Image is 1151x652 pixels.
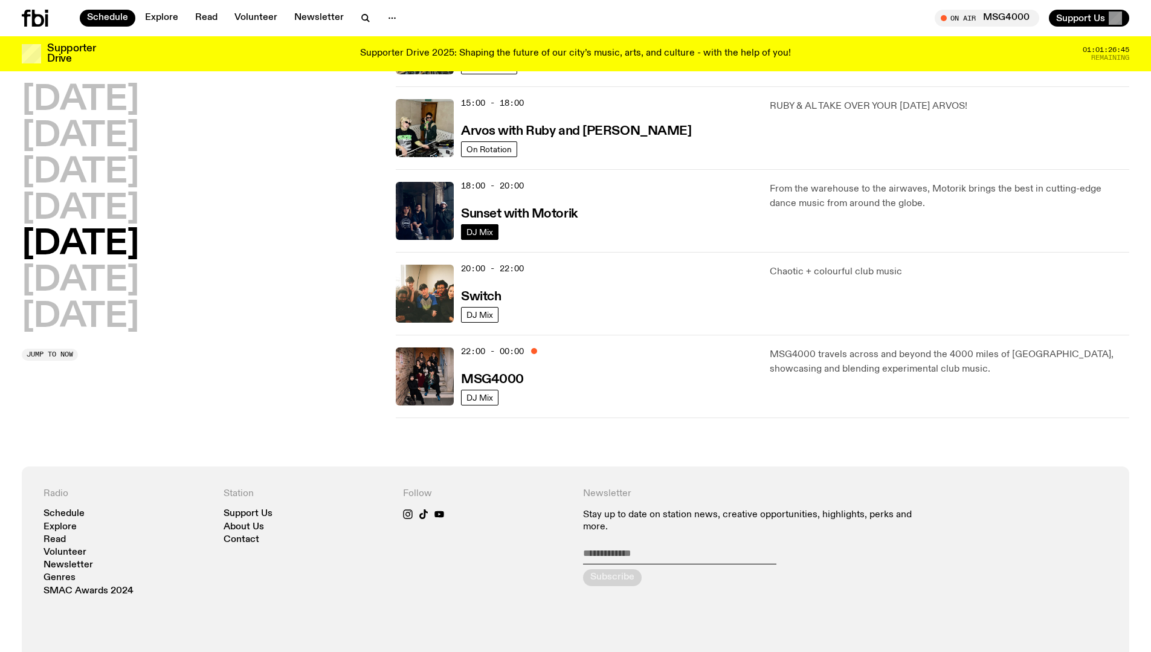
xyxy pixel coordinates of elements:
[22,83,139,117] button: [DATE]
[1091,54,1129,61] span: Remaining
[583,488,928,500] h4: Newsletter
[224,535,259,544] a: Contact
[583,509,928,532] p: Stay up to date on station news, creative opportunities, highlights, perks and more.
[22,228,139,262] button: [DATE]
[47,44,95,64] h3: Supporter Drive
[466,227,493,236] span: DJ Mix
[461,291,501,303] h3: Switch
[461,97,524,109] span: 15:00 - 18:00
[396,99,454,157] img: Ruby wears a Collarbones t shirt and pretends to play the DJ decks, Al sings into a pringles can....
[44,548,86,557] a: Volunteer
[461,373,524,386] h3: MSG4000
[27,351,73,358] span: Jump to now
[770,182,1129,211] p: From the warehouse to the airwaves, Motorik brings the best in cutting-edge dance music from arou...
[22,264,139,298] button: [DATE]
[22,120,139,153] button: [DATE]
[461,371,524,386] a: MSG4000
[461,125,691,138] h3: Arvos with Ruby and [PERSON_NAME]
[227,10,285,27] a: Volunteer
[583,569,642,586] button: Subscribe
[466,393,493,402] span: DJ Mix
[403,488,569,500] h4: Follow
[224,509,272,518] a: Support Us
[396,265,454,323] img: A warm film photo of the switch team sitting close together. from left to right: Cedar, Lau, Sand...
[1083,47,1129,53] span: 01:01:26:45
[770,265,1129,279] p: Chaotic + colourful club music
[22,156,139,190] button: [DATE]
[461,123,691,138] a: Arvos with Ruby and [PERSON_NAME]
[224,488,389,500] h4: Station
[466,310,493,319] span: DJ Mix
[44,535,66,544] a: Read
[22,349,78,361] button: Jump to now
[80,10,135,27] a: Schedule
[461,141,517,157] a: On Rotation
[935,10,1039,27] button: On AirMSG4000
[461,307,498,323] a: DJ Mix
[44,561,93,570] a: Newsletter
[770,347,1129,376] p: MSG4000 travels across and beyond the 4000 miles of [GEOGRAPHIC_DATA], showcasing and blending ex...
[1056,13,1105,24] span: Support Us
[461,205,578,221] a: Sunset with Motorik
[461,208,578,221] h3: Sunset with Motorik
[138,10,185,27] a: Explore
[461,224,498,240] a: DJ Mix
[466,144,512,153] span: On Rotation
[44,523,77,532] a: Explore
[44,509,85,518] a: Schedule
[188,10,225,27] a: Read
[44,587,134,596] a: SMAC Awards 2024
[770,99,1129,114] p: RUBY & AL TAKE OVER YOUR [DATE] ARVOS!
[287,10,351,27] a: Newsletter
[224,523,264,532] a: About Us
[461,180,524,192] span: 18:00 - 20:00
[22,192,139,226] button: [DATE]
[461,346,524,357] span: 22:00 - 00:00
[461,288,501,303] a: Switch
[461,263,524,274] span: 20:00 - 22:00
[22,300,139,334] button: [DATE]
[1049,10,1129,27] button: Support Us
[44,573,76,583] a: Genres
[360,48,791,59] p: Supporter Drive 2025: Shaping the future of our city’s music, arts, and culture - with the help o...
[44,488,209,500] h4: Radio
[461,390,498,405] a: DJ Mix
